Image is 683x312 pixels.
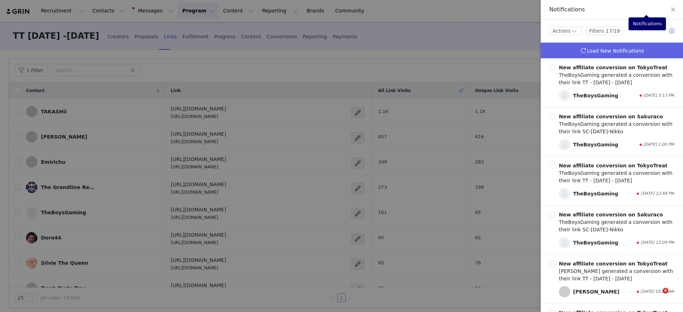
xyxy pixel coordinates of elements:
[559,90,570,101] span: TheBoysGaming
[559,163,668,168] b: New affiliate conversion on TokyoTreat
[670,7,676,12] i: icon: close
[559,71,674,86] div: TheBoysGaming generated a conversion with their link TT - [DATE] - [DATE]
[559,65,668,70] b: New affiliate conversion on TokyoTreat
[573,92,618,99] div: TheBoysGaming
[573,190,618,198] div: TheBoysGaming
[573,239,618,247] div: TheBoysGaming
[559,261,668,267] b: New affiliate conversion on TokyoTreat
[559,268,674,283] div: [PERSON_NAME] generated a conversion with their link TT - [DATE] - [DATE]
[586,27,623,35] button: Filters 17/18
[587,48,644,54] span: Load New Notifications
[559,170,674,184] div: TheBoysGaming generated a conversion with their link TT - [DATE] - [DATE]
[559,219,674,233] div: TheBoysGaming generated a conversion with their link SC-[DATE]-Nikko
[559,188,570,199] img: 54bad1a0-1523-41d1-b752-ff3153bd0d4e--s.jpg
[550,27,582,35] button: Actions
[559,90,570,101] img: 54bad1a0-1523-41d1-b752-ff3153bd0d4e--s.jpg
[559,286,570,297] span: Connor Dawg
[559,139,570,150] img: 54bad1a0-1523-41d1-b752-ff3153bd0d4e--s.jpg
[559,212,663,217] b: New affiliate conversion on Sakuraco
[644,142,674,148] span: [DATE] 1:00 PM
[559,237,570,248] span: TheBoysGaming
[559,188,570,199] span: TheBoysGaming
[559,139,570,150] span: TheBoysGaming
[559,114,663,119] b: New affiliate conversion on Sakuraco
[641,240,674,246] span: [DATE] 12:09 PM
[559,237,570,248] img: 54bad1a0-1523-41d1-b752-ff3153bd0d4e--s.jpg
[644,93,674,99] span: [DATE] 3:13 PM
[549,6,674,14] div: Notifications
[648,288,665,305] iframe: Intercom live chat
[573,288,619,296] div: [PERSON_NAME]
[641,289,674,295] span: [DATE] 10:09 AM
[663,288,668,294] span: 6
[573,141,618,149] div: TheBoysGaming
[559,120,674,135] div: TheBoysGaming generated a conversion with their link SC-[DATE]-Nikko
[641,191,674,197] span: [DATE] 12:48 PM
